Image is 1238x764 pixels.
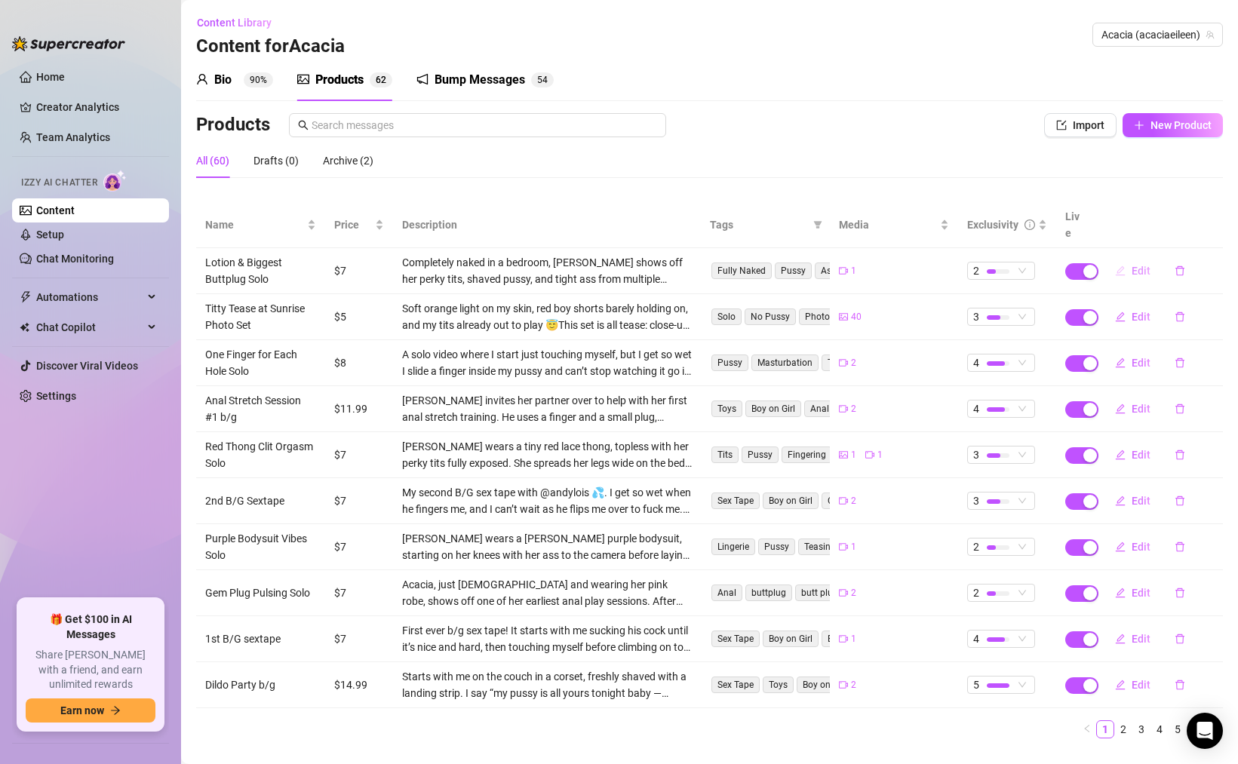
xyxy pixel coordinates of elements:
[973,585,979,601] span: 2
[1044,113,1117,137] button: Import
[763,677,794,693] span: Toys
[1163,581,1197,605] button: delete
[1187,713,1223,749] div: Open Intercom Messenger
[1133,721,1150,738] a: 3
[196,432,325,478] td: Red Thong Clit Orgasm Solo
[312,117,657,133] input: Search messages
[1078,720,1096,738] li: Previous Page
[325,202,393,248] th: Price
[196,248,325,294] td: Lotion & Biggest Buttplug Solo
[1115,496,1126,506] span: edit
[1175,588,1185,598] span: delete
[253,152,299,169] div: Drafts (0)
[1150,720,1169,738] li: 4
[745,308,796,325] span: No Pussy
[334,216,372,233] span: Price
[839,680,848,689] span: video-camera
[1103,397,1163,421] button: Edit
[196,35,345,59] h3: Content for Acacia
[36,204,75,216] a: Content
[973,677,979,693] span: 5
[839,450,848,459] span: picture
[1115,588,1126,598] span: edit
[36,95,157,119] a: Creator Analytics
[196,340,325,386] td: One Finger for Each Hole Solo
[763,631,819,647] span: Boy on Girl
[711,400,742,417] span: Toys
[1103,489,1163,513] button: Edit
[851,310,862,324] span: 40
[36,360,138,372] a: Discover Viral Videos
[1163,627,1197,651] button: delete
[751,354,819,371] span: Masturbation
[822,492,866,509] span: Orgasm
[36,285,143,309] span: Automations
[196,524,325,570] td: Purple Bodysuit Vibes Solo
[1163,305,1197,329] button: delete
[402,668,692,701] div: Starts with me on the couch in a corset, freshly shaved with a landing strip. I say “my pussy is ...
[36,229,64,241] a: Setup
[1151,721,1168,738] a: 4
[1103,351,1163,375] button: Edit
[325,294,393,340] td: $5
[36,390,76,402] a: Settings
[745,585,792,601] span: buttplug
[839,358,848,367] span: video-camera
[839,634,848,643] span: video-camera
[36,131,110,143] a: Team Analytics
[1115,357,1126,368] span: edit
[1175,357,1185,368] span: delete
[711,308,742,325] span: Solo
[416,73,429,85] span: notification
[830,202,959,248] th: Media
[782,446,832,463] span: Fingering
[26,698,155,723] button: Earn nowarrow-right
[1175,403,1185,414] span: delete
[851,586,856,600] span: 2
[851,448,856,462] span: 1
[711,585,742,601] span: Anal
[542,75,548,85] span: 4
[973,492,979,509] span: 3
[205,216,304,233] span: Name
[36,315,143,339] span: Chat Copilot
[196,11,284,35] button: Content Library
[973,446,979,463] span: 3
[402,346,692,379] div: A solo video where I start just touching myself, but I get so wet I slide a finger inside my puss...
[325,432,393,478] td: $7
[1132,265,1150,277] span: Edit
[1123,113,1223,137] button: New Product
[26,612,155,642] span: 🎁 Get $100 in AI Messages
[711,538,755,555] span: Lingerie
[839,496,848,505] span: video-camera
[325,616,393,662] td: $7
[315,71,364,89] div: Products
[711,262,772,279] span: Fully Naked
[26,648,155,692] span: Share [PERSON_NAME] with a friend, and earn unlimited rewards
[1115,721,1132,738] a: 2
[1175,634,1185,644] span: delete
[973,308,979,325] span: 3
[393,202,701,248] th: Description
[810,213,825,236] span: filter
[1163,443,1197,467] button: delete
[797,677,852,693] span: Boy on Girl
[851,264,856,278] span: 1
[1115,265,1126,276] span: edit
[435,71,525,89] div: Bump Messages
[865,450,874,459] span: video-camera
[381,75,386,85] span: 2
[196,386,325,432] td: Anal Stretch Session #1 b/g
[839,542,848,551] span: video-camera
[1101,23,1214,46] span: Acacia (acaciaeileen)
[1115,311,1126,322] span: edit
[851,678,856,692] span: 2
[1163,673,1197,697] button: delete
[742,446,779,463] span: Pussy
[103,170,127,192] img: AI Chatter
[815,262,842,279] span: Ass
[851,540,856,554] span: 1
[537,75,542,85] span: 5
[402,622,692,655] div: First ever b/g sex tape! It starts with me sucking his cock until it’s nice and hard, then touchi...
[196,662,325,708] td: Dildo Party b/g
